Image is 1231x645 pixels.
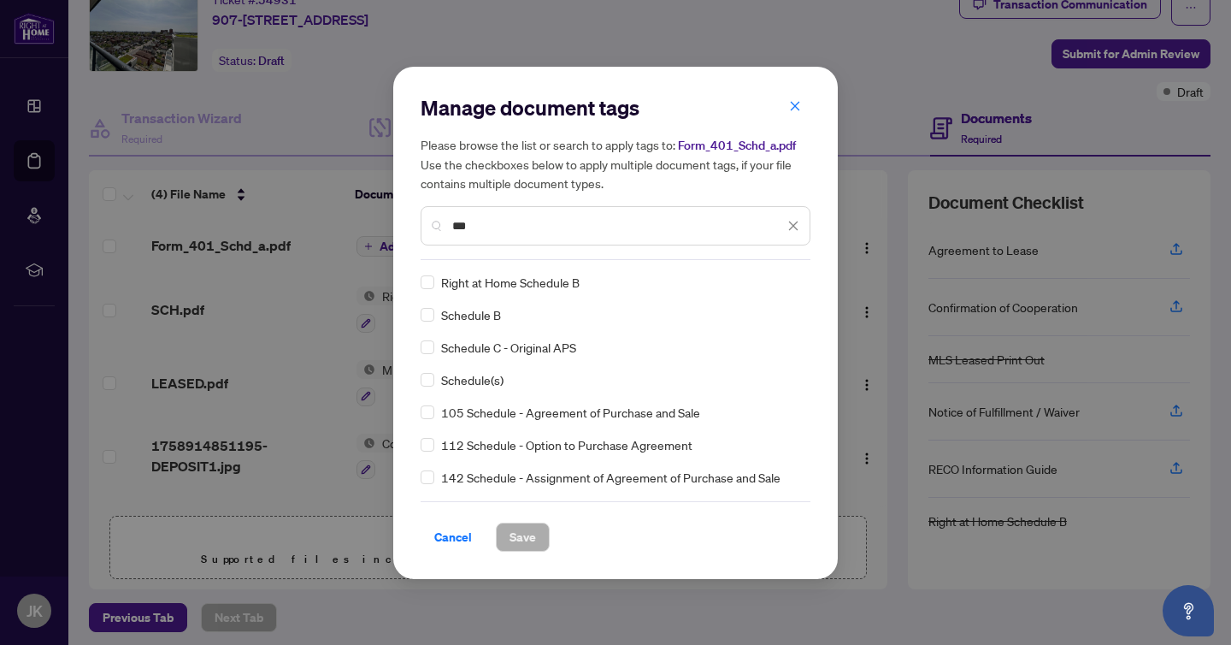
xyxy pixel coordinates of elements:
[421,523,486,552] button: Cancel
[441,435,692,454] span: 112 Schedule - Option to Purchase Agreement
[441,468,780,487] span: 142 Schedule - Assignment of Agreement of Purchase and Sale
[441,338,576,357] span: Schedule C - Original APS
[441,273,580,292] span: Right at Home Schedule B
[496,523,550,552] button: Save
[441,305,501,324] span: Schedule B
[678,138,796,153] span: Form_401_Schd_a.pdf
[1163,585,1214,636] button: Open asap
[421,135,810,192] h5: Please browse the list or search to apply tags to: Use the checkboxes below to apply multiple doc...
[441,370,504,389] span: Schedule(s)
[789,100,801,112] span: close
[787,220,799,232] span: close
[434,524,472,551] span: Cancel
[421,94,810,121] h2: Manage document tags
[441,403,700,422] span: 105 Schedule - Agreement of Purchase and Sale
